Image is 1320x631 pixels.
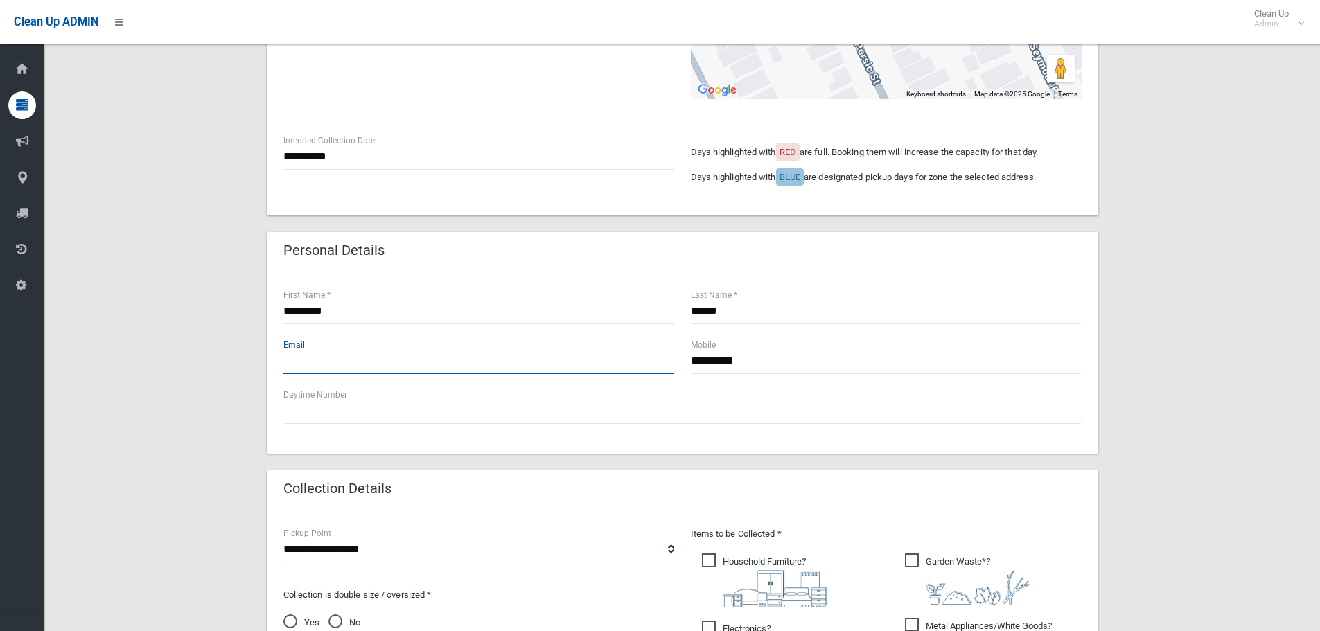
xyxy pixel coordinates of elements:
[1058,90,1077,98] a: Terms (opens in new tab)
[694,81,740,99] a: Open this area in Google Maps (opens a new window)
[723,556,827,607] i: ?
[723,570,827,607] img: aa9efdbe659d29b613fca23ba79d85cb.png
[691,169,1082,186] p: Days highlighted with are designated pickup days for zone the selected address.
[1247,8,1303,29] span: Clean Up
[926,570,1030,605] img: 4fd8a5c772b2c999c83690221e5242e0.png
[905,553,1030,605] span: Garden Waste*
[283,587,674,603] p: Collection is double size / oversized *
[906,89,966,99] button: Keyboard shortcuts
[328,614,360,631] span: No
[926,556,1030,605] i: ?
[267,475,408,502] header: Collection Details
[267,237,401,264] header: Personal Details
[780,172,800,182] span: BLUE
[974,90,1050,98] span: Map data ©2025 Google
[691,526,1082,542] p: Items to be Collected *
[1254,19,1289,29] small: Admin
[691,144,1082,161] p: Days highlighted with are full. Booking them will increase the capacity for that day.
[694,81,740,99] img: Google
[14,15,98,28] span: Clean Up ADMIN
[1047,55,1075,82] button: Drag Pegman onto the map to open Street View
[780,147,796,157] span: RED
[283,614,319,631] span: Yes
[702,553,827,607] span: Household Furniture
